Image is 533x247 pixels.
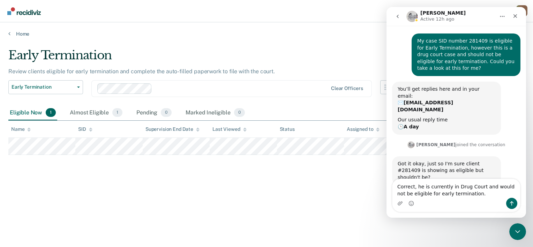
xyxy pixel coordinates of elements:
[280,126,295,132] div: Status
[46,108,56,117] span: 1
[12,84,74,90] span: Early Termination
[7,7,41,15] img: Recidiviz
[8,31,525,37] a: Home
[331,85,363,91] div: Clear officers
[8,68,275,75] p: Review clients eligible for early termination and complete the auto-filled paperwork to file with...
[112,108,122,117] span: 1
[78,126,92,132] div: SID
[8,105,57,121] div: Eligible Now1
[68,105,124,121] div: Almost Eligible1
[212,126,246,132] div: Last Viewed
[234,108,245,117] span: 0
[8,48,408,68] div: Early Termination
[347,126,380,132] div: Assigned to
[516,5,527,16] div: W A
[135,105,173,121] div: Pending0
[11,126,31,132] div: Name
[509,223,526,240] iframe: Intercom live chat
[516,5,527,16] button: Profile dropdown button
[145,126,200,132] div: Supervision End Date
[8,80,83,94] button: Early Termination
[386,7,526,218] iframe: Intercom live chat
[161,108,172,117] span: 0
[184,105,246,121] div: Marked Ineligible0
